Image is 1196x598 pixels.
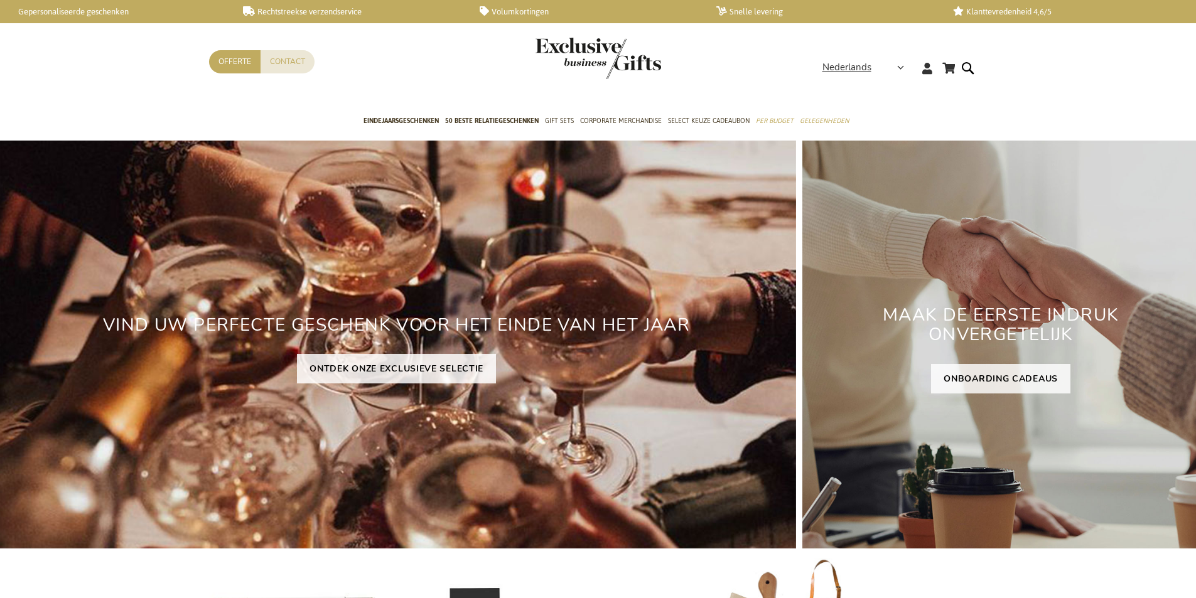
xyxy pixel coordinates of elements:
[545,106,574,137] a: Gift Sets
[536,38,598,79] a: store logo
[536,38,661,79] img: Exclusive Business gifts logo
[668,114,750,127] span: Select Keuze Cadeaubon
[297,354,496,383] a: ONTDEK ONZE EXCLUSIEVE SELECTIE
[364,106,439,137] a: Eindejaarsgeschenken
[756,106,794,137] a: Per Budget
[209,50,261,73] a: Offerte
[243,6,460,17] a: Rechtstreekse verzendservice
[6,6,223,17] a: Gepersonaliseerde geschenken
[668,106,750,137] a: Select Keuze Cadeaubon
[480,6,696,17] a: Volumkortingen
[580,106,662,137] a: Corporate Merchandise
[445,114,539,127] span: 50 beste relatiegeschenken
[716,6,933,17] a: Snelle levering
[822,60,871,75] span: Nederlands
[261,50,315,73] a: Contact
[953,6,1170,17] a: Klanttevredenheid 4,6/5
[545,114,574,127] span: Gift Sets
[931,364,1070,393] a: ONBOARDING CADEAUS
[580,114,662,127] span: Corporate Merchandise
[756,114,794,127] span: Per Budget
[800,114,849,127] span: Gelegenheden
[445,106,539,137] a: 50 beste relatiegeschenken
[364,114,439,127] span: Eindejaarsgeschenken
[800,106,849,137] a: Gelegenheden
